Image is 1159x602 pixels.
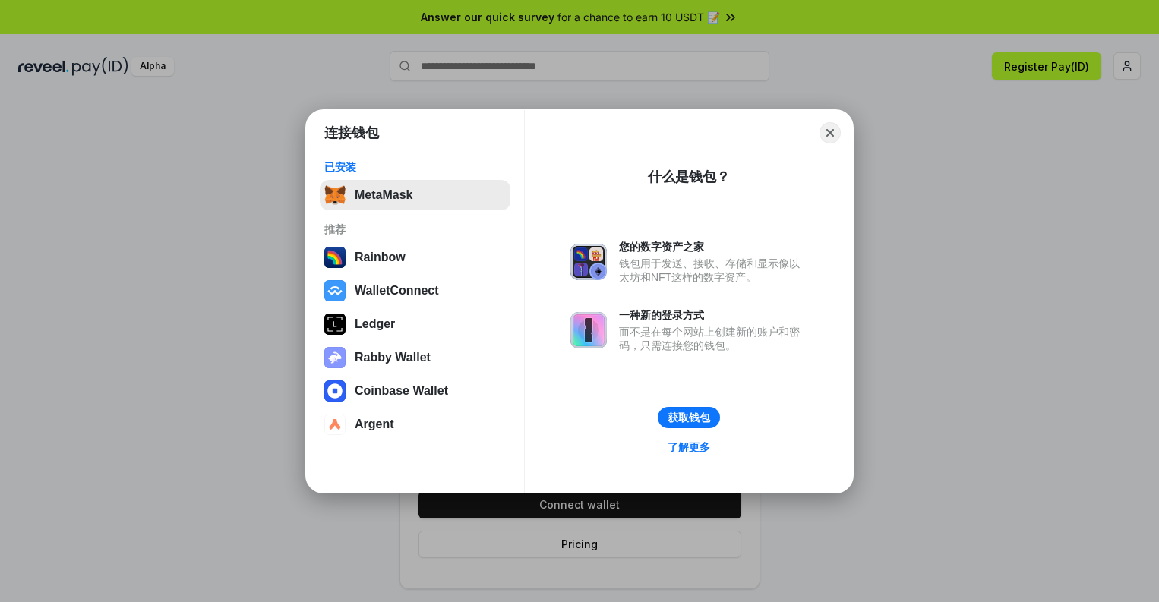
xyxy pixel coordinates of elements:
img: svg+xml,%3Csvg%20width%3D%2228%22%20height%3D%2228%22%20viewBox%3D%220%200%2028%2028%22%20fill%3D... [324,280,346,301]
button: 获取钱包 [658,407,720,428]
div: 什么是钱包？ [648,168,730,186]
div: Rabby Wallet [355,351,431,364]
button: Rainbow [320,242,510,273]
div: 钱包用于发送、接收、存储和显示像以太坊和NFT这样的数字资产。 [619,257,807,284]
img: svg+xml,%3Csvg%20width%3D%22120%22%20height%3D%22120%22%20viewBox%3D%220%200%20120%20120%22%20fil... [324,247,346,268]
button: Ledger [320,309,510,339]
img: svg+xml,%3Csvg%20xmlns%3D%22http%3A%2F%2Fwww.w3.org%2F2000%2Fsvg%22%20width%3D%2228%22%20height%3... [324,314,346,335]
button: Rabby Wallet [320,342,510,373]
img: svg+xml,%3Csvg%20xmlns%3D%22http%3A%2F%2Fwww.w3.org%2F2000%2Fsvg%22%20fill%3D%22none%22%20viewBox... [570,244,607,280]
div: Argent [355,418,394,431]
div: 推荐 [324,222,506,236]
div: MetaMask [355,188,412,202]
div: Ledger [355,317,395,331]
img: svg+xml,%3Csvg%20fill%3D%22none%22%20height%3D%2233%22%20viewBox%3D%220%200%2035%2033%22%20width%... [324,184,346,206]
div: 获取钱包 [668,411,710,424]
div: Coinbase Wallet [355,384,448,398]
div: 而不是在每个网站上创建新的账户和密码，只需连接您的钱包。 [619,325,807,352]
img: svg+xml,%3Csvg%20width%3D%2228%22%20height%3D%2228%22%20viewBox%3D%220%200%2028%2028%22%20fill%3D... [324,380,346,402]
a: 了解更多 [658,437,719,457]
div: 了解更多 [668,440,710,454]
div: 您的数字资产之家 [619,240,807,254]
button: Coinbase Wallet [320,376,510,406]
div: 一种新的登录方式 [619,308,807,322]
button: MetaMask [320,180,510,210]
img: svg+xml,%3Csvg%20xmlns%3D%22http%3A%2F%2Fwww.w3.org%2F2000%2Fsvg%22%20fill%3D%22none%22%20viewBox... [324,347,346,368]
button: Argent [320,409,510,440]
h1: 连接钱包 [324,124,379,142]
button: WalletConnect [320,276,510,306]
img: svg+xml,%3Csvg%20xmlns%3D%22http%3A%2F%2Fwww.w3.org%2F2000%2Fsvg%22%20fill%3D%22none%22%20viewBox... [570,312,607,348]
img: svg+xml,%3Csvg%20width%3D%2228%22%20height%3D%2228%22%20viewBox%3D%220%200%2028%2028%22%20fill%3D... [324,414,346,435]
div: WalletConnect [355,284,439,298]
div: Rainbow [355,251,406,264]
div: 已安装 [324,160,506,174]
button: Close [820,122,841,143]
